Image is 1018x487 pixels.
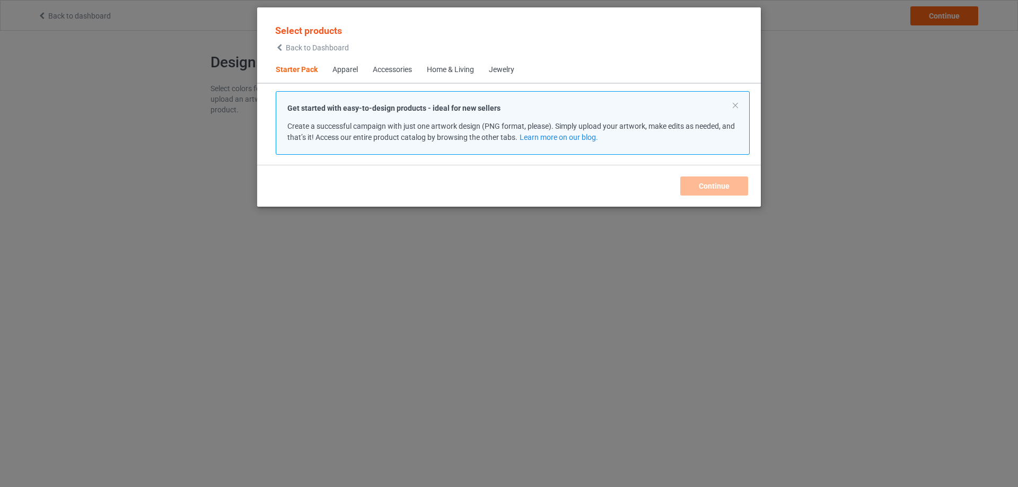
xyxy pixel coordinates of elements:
[489,65,514,75] div: Jewelry
[427,65,474,75] div: Home & Living
[373,65,412,75] div: Accessories
[520,133,598,141] a: Learn more on our blog.
[286,43,349,52] span: Back to Dashboard
[287,122,735,141] span: Create a successful campaign with just one artwork design (PNG format, please). Simply upload you...
[275,25,342,36] span: Select products
[287,104,501,112] strong: Get started with easy-to-design products - ideal for new sellers
[332,65,358,75] div: Apparel
[268,57,325,83] span: Starter Pack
